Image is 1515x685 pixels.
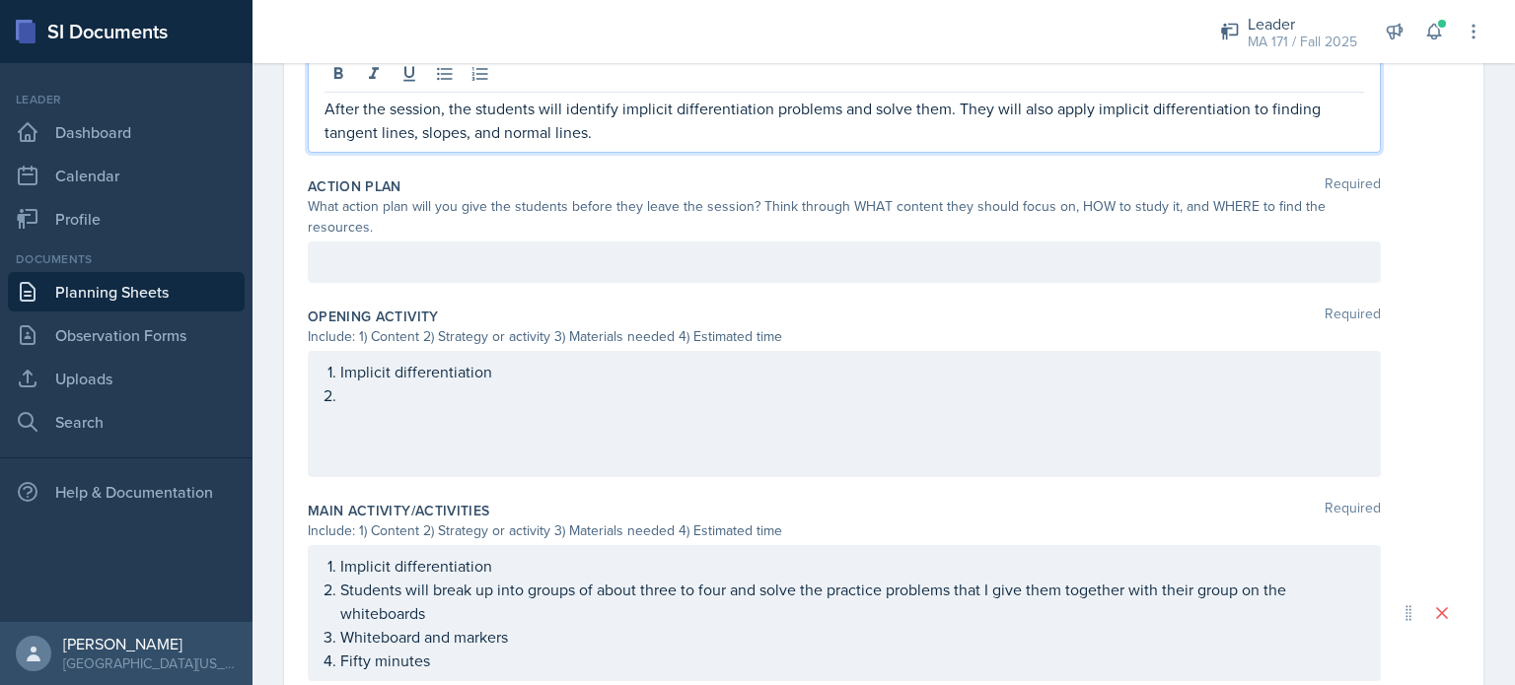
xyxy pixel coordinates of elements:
[340,649,1364,672] p: Fifty minutes
[308,176,401,196] label: Action Plan
[340,554,1364,578] p: Implicit differentiation
[8,359,245,398] a: Uploads
[1325,176,1381,196] span: Required
[8,156,245,195] a: Calendar
[308,196,1381,238] div: What action plan will you give the students before they leave the session? Think through WHAT con...
[1325,501,1381,520] span: Required
[8,472,245,512] div: Help & Documentation
[8,315,245,355] a: Observation Forms
[63,634,237,653] div: [PERSON_NAME]
[1248,12,1357,35] div: Leader
[340,360,1364,383] p: Implicit differentiation
[340,625,1364,649] p: Whiteboard and markers
[1248,32,1357,52] div: MA 171 / Fall 2025
[325,97,1364,144] p: After the session, the students will identify implicit differentiation problems and solve them. T...
[308,307,439,326] label: Opening Activity
[340,578,1364,625] p: Students will break up into groups of about three to four and solve the practice problems that I ...
[8,272,245,311] a: Planning Sheets
[1325,307,1381,326] span: Required
[8,199,245,239] a: Profile
[308,326,1381,347] div: Include: 1) Content 2) Strategy or activity 3) Materials needed 4) Estimated time
[308,501,489,520] label: Main Activity/Activities
[63,653,237,673] div: [GEOGRAPHIC_DATA][US_STATE] in [GEOGRAPHIC_DATA]
[8,402,245,442] a: Search
[308,520,1381,541] div: Include: 1) Content 2) Strategy or activity 3) Materials needed 4) Estimated time
[8,91,245,108] div: Leader
[8,112,245,152] a: Dashboard
[8,250,245,268] div: Documents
